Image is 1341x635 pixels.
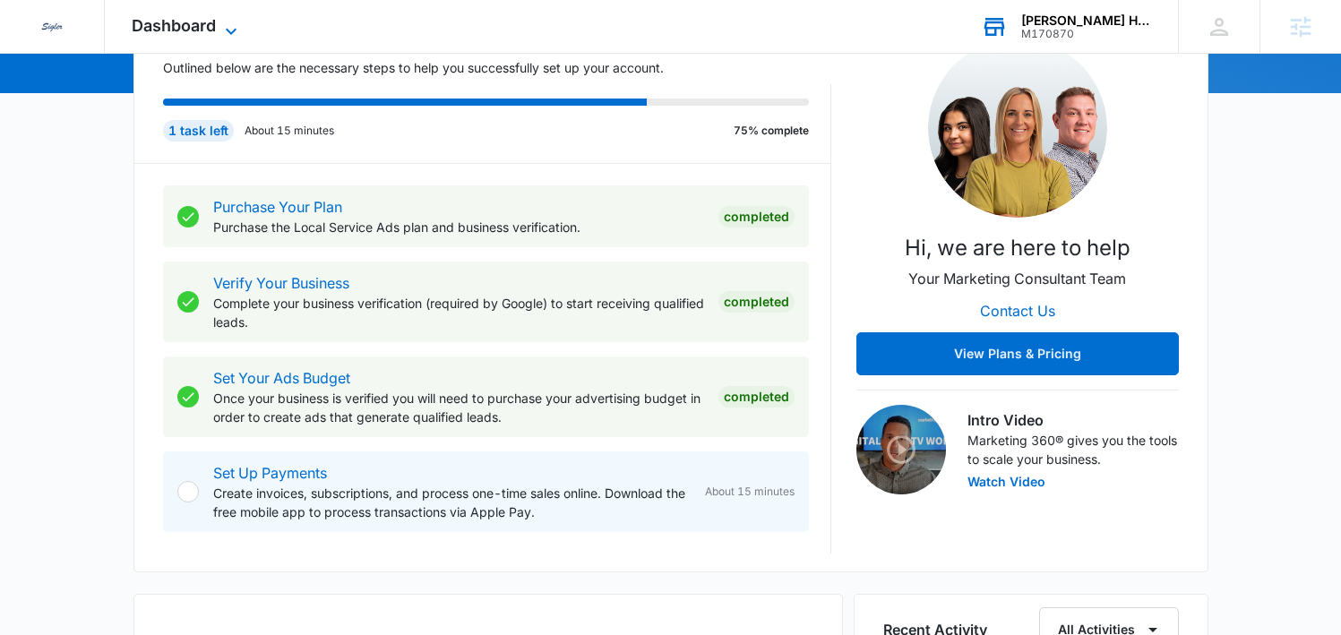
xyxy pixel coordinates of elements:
[1021,28,1152,40] div: account id
[36,11,68,43] img: Sigler Corporate
[132,16,216,35] span: Dashboard
[213,389,704,426] p: Once your business is verified you will need to purchase your advertising budget in order to crea...
[967,431,1179,468] p: Marketing 360® gives you the tools to scale your business.
[163,58,831,77] p: Outlined below are the necessary steps to help you successfully set up your account.
[905,232,1130,264] p: Hi, we are here to help
[718,206,795,227] div: Completed
[962,289,1073,332] button: Contact Us
[213,294,704,331] p: Complete your business verification (required by Google) to start receiving qualified leads.
[967,409,1179,431] h3: Intro Video
[213,464,327,482] a: Set Up Payments
[856,332,1179,375] button: View Plans & Pricing
[213,369,350,387] a: Set Your Ads Budget
[908,268,1126,289] p: Your Marketing Consultant Team
[163,120,234,142] div: 1 task left
[718,291,795,313] div: Completed
[967,476,1045,488] button: Watch Video
[213,274,349,292] a: Verify Your Business
[245,123,334,139] p: About 15 minutes
[856,405,946,494] img: Intro Video
[213,198,342,216] a: Purchase Your Plan
[734,123,809,139] p: 75% complete
[213,218,704,236] p: Purchase the Local Service Ads plan and business verification.
[718,386,795,408] div: Completed
[1021,13,1152,28] div: account name
[705,484,795,500] span: About 15 minutes
[213,484,691,521] p: Create invoices, subscriptions, and process one-time sales online. Download the free mobile app t...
